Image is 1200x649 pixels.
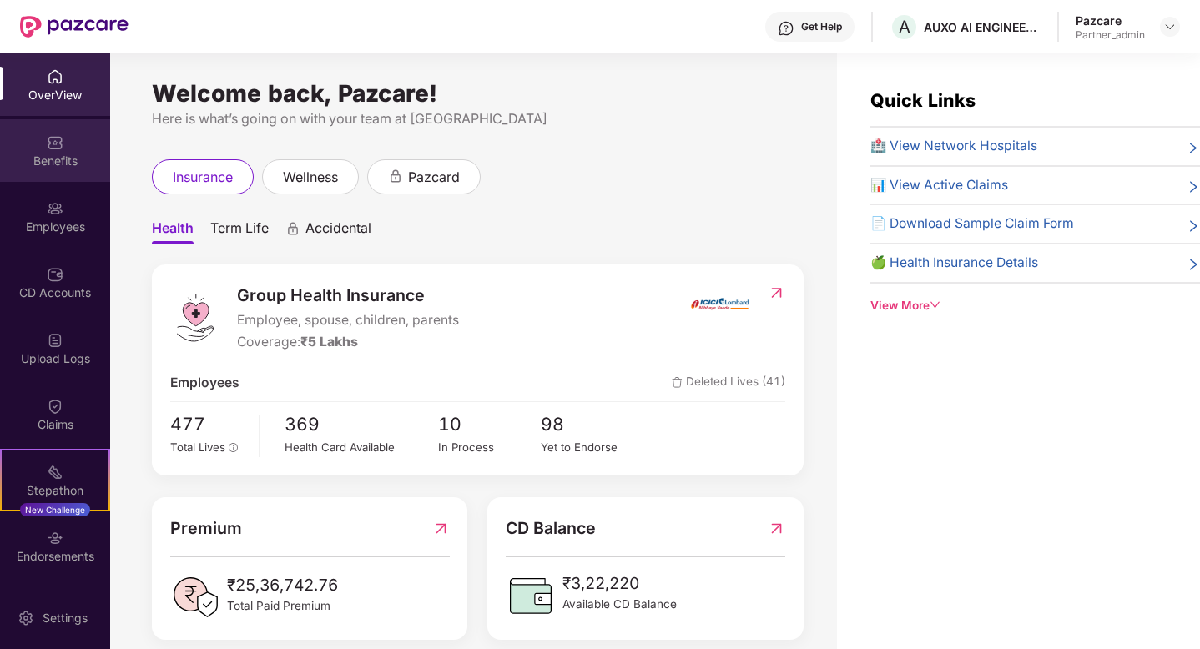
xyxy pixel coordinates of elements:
[870,89,976,111] span: Quick Links
[38,610,93,626] div: Settings
[285,439,438,456] div: Health Card Available
[408,167,460,188] span: pazcard
[47,200,63,217] img: svg+xml;base64,PHN2ZyBpZD0iRW1wbG95ZWVzIiB4bWxucz0iaHR0cDovL3d3dy53My5vcmcvMjAwMC9zdmciIHdpZHRoPS...
[930,299,941,311] span: down
[170,410,247,438] span: 477
[237,332,459,353] div: Coverage:
[18,610,34,626] img: svg+xml;base64,PHN2ZyBpZD0iU2V0dGluZy0yMHgyMCIgeG1sbnM9Imh0dHA6Ly93d3cudzMub3JnLzIwMDAvc3ZnIiB3aW...
[47,332,63,349] img: svg+xml;base64,PHN2ZyBpZD0iVXBsb2FkX0xvZ3MiIGRhdGEtbmFtZT0iVXBsb2FkIExvZ3MiIHhtbG5zPSJodHRwOi8vd3...
[562,571,677,596] span: ₹3,22,220
[170,293,220,343] img: logo
[47,398,63,415] img: svg+xml;base64,PHN2ZyBpZD0iQ2xhaW0iIHhtbG5zPSJodHRwOi8vd3d3LnczLm9yZy8yMDAwL3N2ZyIgd2lkdGg9IjIwIi...
[768,284,785,301] img: RedirectIcon
[285,410,438,438] span: 369
[237,310,459,331] span: Employee, spouse, children, parents
[170,572,220,622] img: PaidPremiumIcon
[870,297,1200,314] div: View More
[152,108,804,129] div: Here is what’s going on with your team at [GEOGRAPHIC_DATA]
[1187,256,1200,274] span: right
[541,410,643,438] span: 98
[870,136,1037,157] span: 🏥 View Network Hospitals
[170,516,242,541] span: Premium
[1076,13,1145,28] div: Pazcare
[2,482,108,499] div: Stepathon
[432,516,450,541] img: RedirectIcon
[285,221,300,236] div: animation
[20,503,90,516] div: New Challenge
[506,571,556,621] img: CDBalanceIcon
[1187,139,1200,157] span: right
[47,134,63,151] img: svg+xml;base64,PHN2ZyBpZD0iQmVuZWZpdHMiIHhtbG5zPSJodHRwOi8vd3d3LnczLm9yZy8yMDAwL3N2ZyIgd2lkdGg9Ij...
[283,167,338,188] span: wellness
[562,596,677,613] span: Available CD Balance
[870,175,1008,196] span: 📊 View Active Claims
[152,219,194,244] span: Health
[672,373,785,394] span: Deleted Lives (41)
[305,219,371,244] span: Accidental
[506,516,596,541] span: CD Balance
[870,214,1074,234] span: 📄 Download Sample Claim Form
[227,597,338,615] span: Total Paid Premium
[47,530,63,546] img: svg+xml;base64,PHN2ZyBpZD0iRW5kb3JzZW1lbnRzIiB4bWxucz0iaHR0cDovL3d3dy53My5vcmcvMjAwMC9zdmciIHdpZH...
[688,283,751,324] img: insurerIcon
[768,516,785,541] img: RedirectIcon
[229,443,239,453] span: info-circle
[20,16,129,38] img: New Pazcare Logo
[870,253,1038,274] span: 🍏 Health Insurance Details
[778,20,794,37] img: svg+xml;base64,PHN2ZyBpZD0iSGVscC0zMngzMiIgeG1sbnM9Imh0dHA6Ly93d3cudzMub3JnLzIwMDAvc3ZnIiB3aWR0aD...
[541,439,643,456] div: Yet to Endorse
[672,377,683,388] img: deleteIcon
[170,440,225,454] span: Total Lives
[1163,20,1177,33] img: svg+xml;base64,PHN2ZyBpZD0iRHJvcGRvd24tMzJ4MzIiIHhtbG5zPSJodHRwOi8vd3d3LnczLm9yZy8yMDAwL3N2ZyIgd2...
[924,19,1041,35] div: AUXO AI ENGINEERING PRIVATE LIMITED
[438,410,541,438] span: 10
[210,219,269,244] span: Term Life
[227,572,338,597] span: ₹25,36,742.76
[47,68,63,85] img: svg+xml;base64,PHN2ZyBpZD0iSG9tZSIgeG1sbnM9Imh0dHA6Ly93d3cudzMub3JnLzIwMDAvc3ZnIiB3aWR0aD0iMjAiIG...
[1187,217,1200,234] span: right
[899,17,910,37] span: A
[170,373,239,394] span: Employees
[438,439,541,456] div: In Process
[801,20,842,33] div: Get Help
[152,87,804,100] div: Welcome back, Pazcare!
[237,283,459,309] span: Group Health Insurance
[173,167,233,188] span: insurance
[300,334,358,350] span: ₹5 Lakhs
[1076,28,1145,42] div: Partner_admin
[388,169,403,184] div: animation
[1187,179,1200,196] span: right
[47,464,63,480] img: svg+xml;base64,PHN2ZyB4bWxucz0iaHR0cDovL3d3dy53My5vcmcvMjAwMC9zdmciIHdpZHRoPSIyMSIgaGVpZ2h0PSIyMC...
[47,266,63,283] img: svg+xml;base64,PHN2ZyBpZD0iQ0RfQWNjb3VudHMiIGRhdGEtbmFtZT0iQ0QgQWNjb3VudHMiIHhtbG5zPSJodHRwOi8vd3...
